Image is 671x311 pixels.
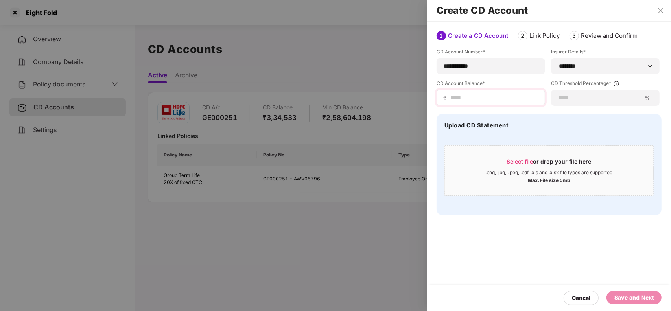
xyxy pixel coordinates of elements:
label: CD Threshold Percentage* [551,80,660,90]
div: .png, .jpg, .jpeg, .pdf, .xls and .xlsx file types are supported [486,169,613,176]
div: or drop your file here [507,158,592,169]
div: Link Policy [529,32,560,40]
div: Max. File size 5mb [528,176,570,184]
div: Review and Confirm [581,32,638,40]
h2: Create CD Account [437,6,662,15]
span: ₹ [443,94,450,101]
label: CD Account Number* [437,48,545,58]
div: Cancel [572,294,590,302]
div: 2 [518,31,527,40]
div: Save and Next [614,293,654,302]
div: Create a CD Account [448,32,508,40]
div: 3 [570,31,579,40]
span: % [642,94,653,101]
img: svg+xml;base64,PHN2ZyBpZD0iSW5mbyIgeG1sbnM9Imh0dHA6Ly93d3cudzMub3JnLzIwMDAvc3ZnIiB3aWR0aD0iMTQiIG... [613,81,619,87]
div: 1 [437,31,446,40]
label: Insurer Details* [551,48,660,58]
span: Select fileor drop your file here.png, .jpg, .jpeg, .pdf, .xls and .xlsx file types are supported... [445,152,653,190]
h4: Upload CD Statement [444,121,509,129]
button: Close [655,7,666,14]
span: Select file [507,158,533,165]
span: close [658,7,664,14]
label: CD Account Balance* [437,80,545,90]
